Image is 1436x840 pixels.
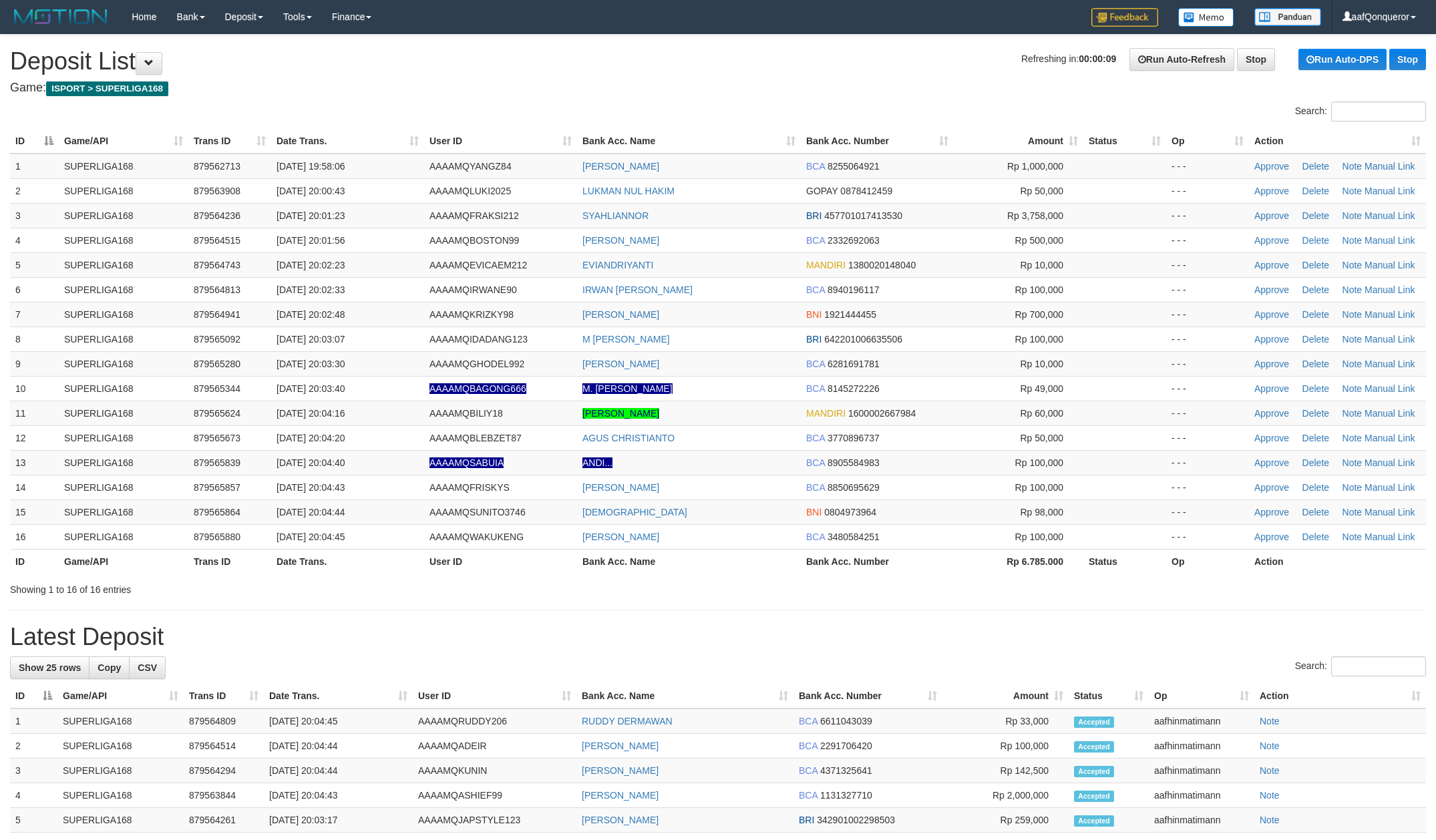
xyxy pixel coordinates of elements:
span: Rp 50,000 [1020,433,1063,443]
span: AAAAMQEVICAEM212 [429,260,527,270]
span: Copy 3770896737 to clipboard [828,433,880,443]
th: ID: activate to sort column descending [10,684,57,708]
span: AAAAMQFRAKSI212 [429,210,519,221]
span: BNI [806,507,822,517]
td: - - - [1166,178,1249,203]
span: Nama rekening ada tanda titik/strip, harap diedit [429,383,526,394]
span: 879564813 [194,284,240,295]
a: Manual Link [1365,532,1415,542]
img: panduan.png [1254,8,1321,26]
td: - - - [1166,499,1249,524]
a: Manual Link [1365,235,1415,246]
span: [DATE] 20:04:20 [277,433,345,443]
span: AAAAMQIRWANE90 [429,284,517,295]
a: Manual Link [1365,457,1415,468]
span: Copy [98,662,121,673]
span: GOPAY [806,186,838,196]
span: 879564941 [194,309,240,320]
td: SUPERLIGA168 [59,154,188,179]
th: Bank Acc. Name: activate to sort column ascending [576,684,793,708]
td: SUPERLIGA168 [59,376,188,401]
span: Rp 10,000 [1020,359,1063,369]
td: [DATE] 20:04:45 [264,708,413,734]
td: 16 [10,524,59,549]
td: SUPERLIGA168 [59,351,188,376]
span: Rp 100,000 [1015,532,1063,542]
a: Delete [1302,433,1329,443]
th: Trans ID [188,549,271,574]
a: Approve [1254,507,1289,517]
span: Copy 6281691781 to clipboard [828,359,880,369]
a: Delete [1302,284,1329,295]
a: Approve [1254,260,1289,270]
a: Note [1260,790,1280,801]
span: Nama rekening ada tanda titik/strip, harap diedit [429,457,504,468]
td: SUPERLIGA168 [57,708,184,734]
th: Date Trans. [271,549,424,574]
th: ID [10,549,59,574]
span: Rp 49,000 [1020,383,1063,394]
td: SUPERLIGA168 [59,401,188,425]
th: Game/API: activate to sort column ascending [57,684,184,708]
label: Search: [1295,656,1426,676]
td: 7 [10,302,59,327]
span: Copy 1380020148040 to clipboard [848,260,916,270]
a: Delete [1302,408,1329,419]
span: AAAAMQBILIY18 [429,408,503,419]
th: Action: activate to sort column ascending [1254,684,1426,708]
span: Copy 8940196117 to clipboard [828,284,880,295]
a: Note [1342,482,1363,493]
span: BCA [806,161,825,172]
a: RUDDY DERMAWAN [582,716,673,726]
td: - - - [1166,376,1249,401]
td: - - - [1166,425,1249,450]
span: AAAAMQLUKI2025 [429,186,511,196]
th: Action: activate to sort column ascending [1249,129,1426,154]
th: Trans ID: activate to sort column ascending [184,684,264,708]
a: Delete [1302,532,1329,542]
span: Copy 8145272226 to clipboard [828,383,880,394]
span: BNI [806,309,822,320]
a: [PERSON_NAME] [582,235,659,246]
td: 5 [10,252,59,277]
a: Manual Link [1365,260,1415,270]
td: 15 [10,499,59,524]
th: Bank Acc. Name: activate to sort column ascending [577,129,801,154]
td: SUPERLIGA168 [59,475,188,499]
a: [PERSON_NAME] [582,482,659,493]
td: 1 [10,154,59,179]
th: Amount: activate to sort column ascending [942,684,1069,708]
a: [DEMOGRAPHIC_DATA] [582,507,687,517]
a: Delete [1302,482,1329,493]
input: Search: [1331,101,1426,122]
a: Delete [1302,507,1329,517]
a: CSV [129,656,166,679]
span: MANDIRI [806,408,846,419]
a: Approve [1254,161,1289,172]
a: Approve [1254,284,1289,295]
span: Rp 50,000 [1020,186,1063,196]
a: Note [1342,507,1363,517]
th: Op [1166,549,1249,574]
span: 879565864 [194,507,240,517]
td: - - - [1166,228,1249,252]
a: Manual Link [1365,408,1415,419]
a: Note [1342,433,1363,443]
td: SUPERLIGA168 [59,524,188,549]
td: SUPERLIGA168 [59,425,188,450]
span: Rp 100,000 [1015,334,1063,345]
th: Date Trans.: activate to sort column ascending [271,129,424,154]
td: 14 [10,475,59,499]
h4: Game: [10,81,1426,95]
span: CSV [138,662,157,673]
a: Manual Link [1365,284,1415,295]
a: Delete [1302,186,1329,196]
span: BCA [806,235,825,246]
a: SYAHLIANNOR [582,210,649,221]
span: [DATE] 19:58:06 [277,161,345,172]
a: M [PERSON_NAME] [582,334,670,345]
span: [DATE] 20:03:30 [277,359,345,369]
span: BRI [806,210,822,221]
td: SUPERLIGA168 [59,499,188,524]
a: Manual Link [1365,383,1415,394]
